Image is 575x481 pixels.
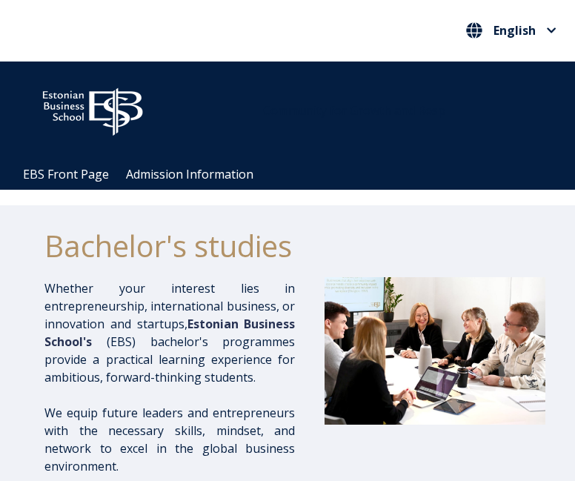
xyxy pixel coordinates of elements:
[15,159,575,190] div: Navigation Menu
[44,228,295,265] h1: Bachelor's studies
[263,102,445,119] span: Community for Growth and Resp
[30,76,156,140] img: ebs_logo2016_white
[44,279,295,386] p: Whether your interest lies in entrepreneurship, international business, or innovation and startup...
[462,19,560,43] nav: Select your language
[44,404,295,475] p: We equip future leaders and entrepreneurs with the necessary skills, mindset, and network to exce...
[44,316,295,350] span: Estonian Business School's
[126,166,253,182] a: Admission Information
[493,24,536,36] span: English
[23,166,109,182] a: EBS Front Page
[325,277,545,425] img: Bachelor's at EBS
[462,19,560,42] button: English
